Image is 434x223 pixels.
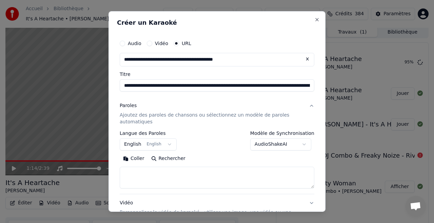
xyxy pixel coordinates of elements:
[120,102,137,109] div: Paroles
[117,20,317,26] h2: Créer un Karaoké
[120,112,303,125] p: Ajoutez des paroles de chansons ou sélectionnez un modèle de paroles automatiques
[120,131,177,136] label: Langue des Paroles
[128,41,141,46] label: Audio
[120,131,314,194] div: ParolesAjoutez des paroles de chansons ou sélectionnez un modèle de paroles automatiques
[155,41,168,46] label: Vidéo
[120,153,148,164] button: Coller
[120,97,314,131] button: ParolesAjoutez des paroles de chansons ou sélectionnez un modèle de paroles automatiques
[182,41,191,46] label: URL
[120,209,303,223] p: Personnaliser le vidéo de karaoké : utiliser une image, une vidéo ou une couleur
[120,72,314,77] label: Titre
[250,131,314,136] label: Modèle de Synchronisation
[120,200,303,223] div: Vidéo
[148,153,189,164] button: Rechercher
